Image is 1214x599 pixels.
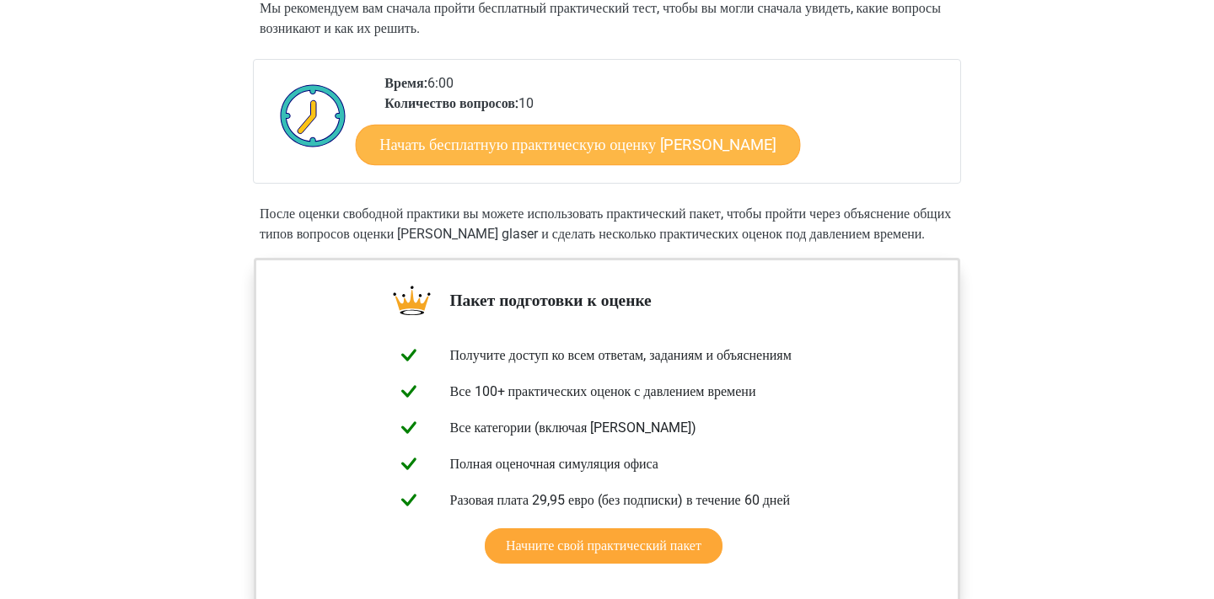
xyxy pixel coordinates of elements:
[384,95,518,111] b: Количество вопросов:
[356,125,801,165] a: Начать бесплатную практическую оценку [PERSON_NAME]
[372,73,959,183] div: 6:00 10
[271,73,356,158] img: Часы
[384,75,427,91] b: Время:
[253,204,961,244] div: После оценки свободной практики вы можете использовать практический пакет, чтобы пройти через объ...
[485,528,722,564] a: Начните свой практический пакет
